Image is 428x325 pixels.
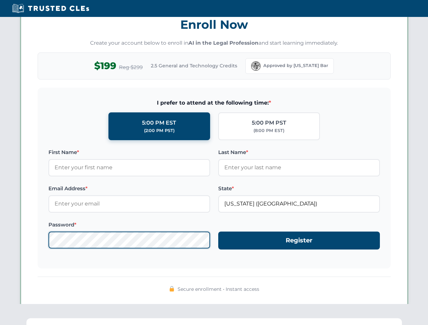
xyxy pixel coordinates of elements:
[48,148,210,156] label: First Name
[48,221,210,229] label: Password
[94,58,116,73] span: $199
[119,63,143,71] span: Reg $299
[48,195,210,212] input: Enter your email
[251,61,261,71] img: Florida Bar
[142,118,176,127] div: 5:00 PM EST
[38,39,391,47] p: Create your account below to enroll in and start learning immediately.
[218,232,380,250] button: Register
[48,99,380,107] span: I prefer to attend at the following time:
[48,185,210,193] label: Email Address
[10,3,91,14] img: Trusted CLEs
[252,118,286,127] div: 5:00 PM PST
[38,14,391,35] h3: Enroll Now
[48,159,210,176] input: Enter your first name
[218,185,380,193] label: State
[169,286,175,291] img: 🔒
[263,62,328,69] span: Approved by [US_STATE] Bar
[218,148,380,156] label: Last Name
[188,40,259,46] strong: AI in the Legal Profession
[218,195,380,212] input: Florida (FL)
[253,127,284,134] div: (8:00 PM EST)
[151,62,237,69] span: 2.5 General and Technology Credits
[144,127,175,134] div: (2:00 PM PST)
[218,159,380,176] input: Enter your last name
[178,285,259,293] span: Secure enrollment • Instant access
